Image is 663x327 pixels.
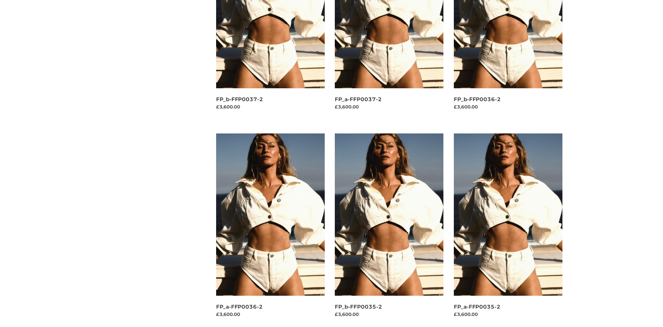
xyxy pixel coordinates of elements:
div: £3,600.00 [454,103,562,110]
a: FP_b-FFP0035-2 [335,303,382,310]
a: FP_b-FFP0037-2 [216,96,263,103]
div: £3,600.00 [216,103,325,110]
a: FP_a-FFP0036-2 [216,303,263,310]
a: FP_a-FFP0037-2 [335,96,381,103]
a: FP_a-FFP0035-2 [454,303,500,310]
div: £3,600.00 [454,311,562,318]
div: £3,600.00 [335,103,443,110]
div: £3,600.00 [216,311,325,318]
div: £3,600.00 [335,311,443,318]
a: FP_b-FFP0036-2 [454,96,501,103]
